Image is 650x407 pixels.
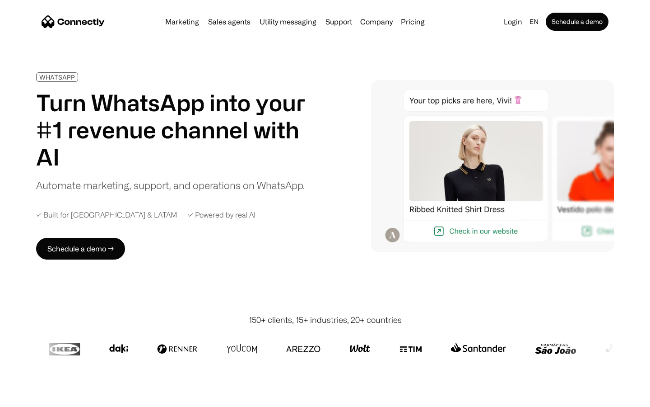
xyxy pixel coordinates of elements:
[9,390,54,404] aside: Language selected: English
[39,74,75,80] div: WHATSAPP
[256,18,320,25] a: Utility messaging
[188,211,255,219] div: ✓ Powered by real AI
[36,89,316,170] h1: Turn WhatsApp into your #1 revenue channel with AI
[36,178,305,193] div: Automate marketing, support, and operations on WhatsApp.
[162,18,203,25] a: Marketing
[526,15,544,28] div: en
[357,15,395,28] div: Company
[500,15,526,28] a: Login
[322,18,356,25] a: Support
[529,15,539,28] div: en
[36,211,177,219] div: ✓ Built for [GEOGRAPHIC_DATA] & LATAM
[360,15,393,28] div: Company
[397,18,428,25] a: Pricing
[36,238,125,260] a: Schedule a demo →
[546,13,608,31] a: Schedule a demo
[18,391,54,404] ul: Language list
[42,15,105,28] a: home
[249,314,402,326] div: 150+ clients, 15+ industries, 20+ countries
[204,18,254,25] a: Sales agents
